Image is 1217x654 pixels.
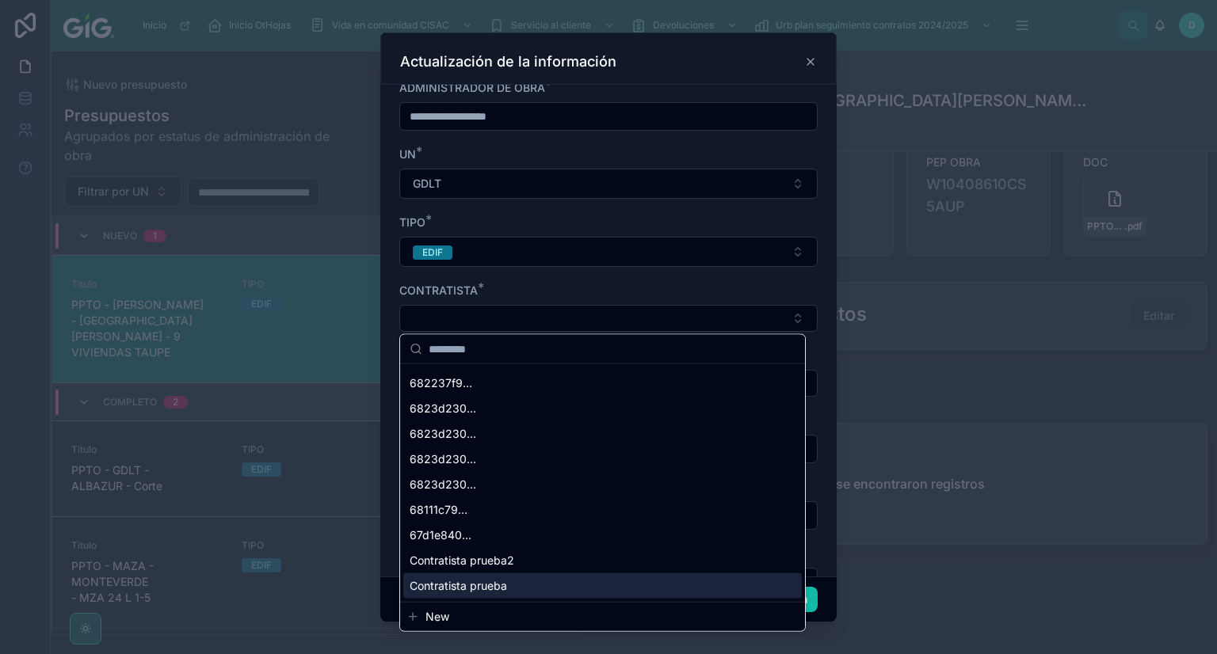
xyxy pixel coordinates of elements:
[410,553,514,568] span: Contratista prueba2
[410,375,472,391] span: 682237f9...
[399,169,818,199] button: Select Button
[422,245,443,260] div: EDIF
[410,502,467,518] span: 68111c79...
[399,81,545,94] span: ADMINISTRADOR DE OBRA
[410,426,476,442] span: 6823d230...
[410,350,476,366] span: 6823d230...
[410,401,476,416] span: 6823d230...
[399,147,416,161] span: UN
[406,609,799,625] button: New
[399,283,478,297] span: CONTRATISTA
[399,305,818,332] button: Select Button
[400,364,805,602] div: Suggestions
[425,609,449,625] span: New
[410,578,507,594] span: Contratista prueba
[410,527,471,543] span: 67d1e840...
[410,477,476,492] span: 6823d230...
[413,176,441,192] span: GDLT
[399,215,425,229] span: TIPO
[399,237,818,267] button: Select Button
[410,451,476,467] span: 6823d230...
[400,52,616,71] h3: Actualización de la información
